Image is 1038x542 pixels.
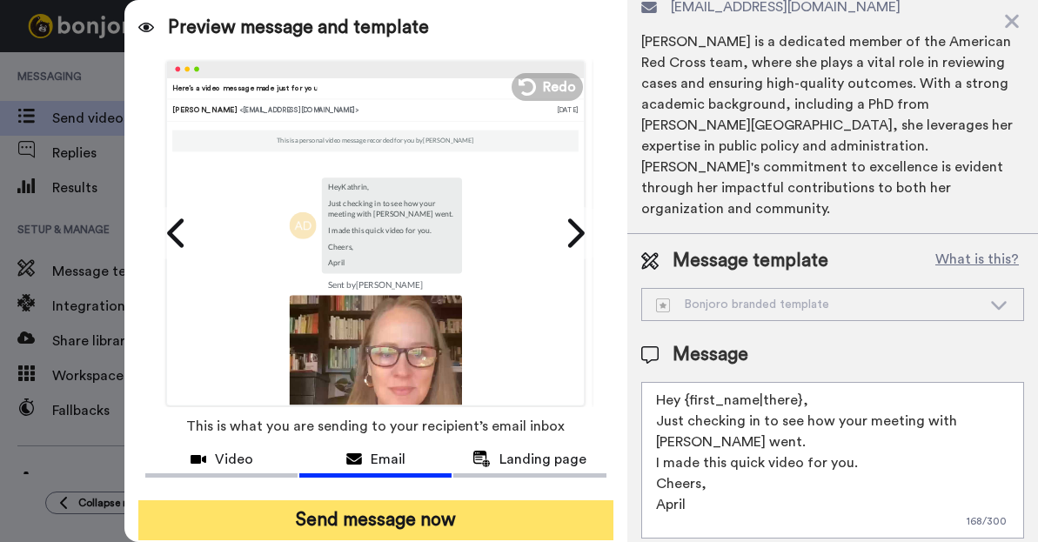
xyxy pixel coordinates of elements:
td: Sent by [PERSON_NAME] [290,273,462,295]
button: What is this? [930,248,1024,274]
span: Message [673,342,748,368]
span: Message template [673,248,828,274]
p: I made this quick video for you. [328,224,455,235]
p: Just checking in to see how your meeting with [PERSON_NAME] went. [328,197,455,219]
p: This is a personal video message recorded for you by [PERSON_NAME] [277,137,474,145]
button: Send message now [138,500,613,540]
p: Cheers, [328,241,455,251]
span: This is what you are sending to your recipient’s email inbox [186,407,565,445]
div: [DATE] [557,104,579,115]
span: Landing page [499,449,586,470]
p: Hey Kathrin , [328,182,455,192]
span: Email [371,449,405,470]
textarea: Hey {first_name|there}, Just checking in to see how your meeting with [PERSON_NAME] went. I made ... [641,382,1024,539]
img: ad.png [290,211,317,238]
p: April [328,257,455,267]
div: [PERSON_NAME] [172,104,557,115]
img: 9k= [290,295,462,467]
img: demo-template.svg [656,298,670,312]
div: [PERSON_NAME] is a dedicated member of the American Red Cross team, where she plays a vital role ... [641,31,1024,219]
span: Video [215,449,253,470]
div: Bonjoro branded template [656,296,981,313]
